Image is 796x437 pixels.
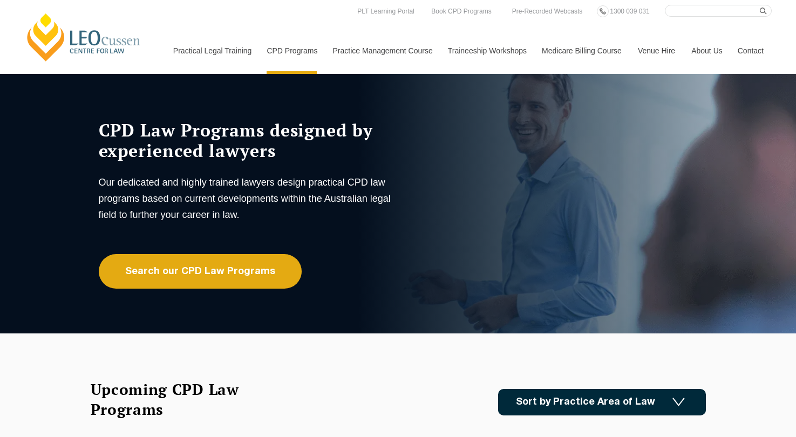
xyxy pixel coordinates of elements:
h2: Upcoming CPD Law Programs [91,379,266,419]
h1: CPD Law Programs designed by experienced lawyers [99,120,396,161]
a: [PERSON_NAME] Centre for Law [24,12,144,63]
a: About Us [683,28,730,74]
a: Search our CPD Law Programs [99,254,302,289]
p: Our dedicated and highly trained lawyers design practical CPD law programs based on current devel... [99,174,396,223]
iframe: LiveChat chat widget [724,365,769,410]
a: Medicare Billing Course [534,28,630,74]
a: Sort by Practice Area of Law [498,389,706,415]
a: Practice Management Course [325,28,440,74]
a: Practical Legal Training [165,28,259,74]
span: 1300 039 031 [610,8,649,15]
a: Venue Hire [630,28,683,74]
a: Pre-Recorded Webcasts [509,5,586,17]
a: Book CPD Programs [428,5,494,17]
a: Traineeship Workshops [440,28,534,74]
a: CPD Programs [258,28,324,74]
a: Contact [730,28,772,74]
a: 1300 039 031 [607,5,652,17]
img: Icon [672,398,685,407]
a: PLT Learning Portal [355,5,417,17]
